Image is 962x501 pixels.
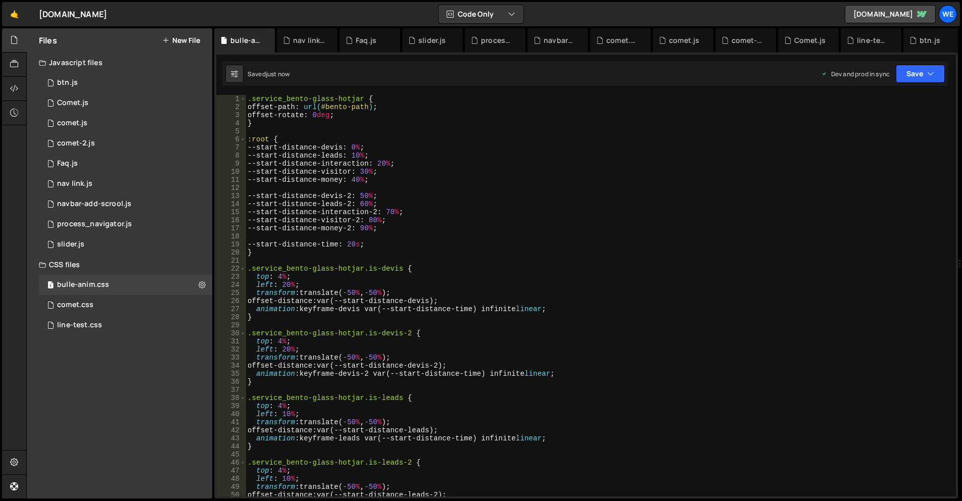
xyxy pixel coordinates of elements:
div: 25 [216,289,246,297]
div: 36 [216,378,246,386]
div: process_navigator.js [57,220,132,229]
div: 45 [216,450,246,459]
div: btn.js [920,35,940,45]
div: 27 [216,305,246,313]
div: 22 [216,265,246,273]
div: 32 [216,345,246,354]
div: comet.js [57,119,87,128]
div: 33 [216,354,246,362]
div: 29 [216,321,246,329]
div: 9 [216,160,246,168]
div: 16 [216,216,246,224]
div: Faq.js [356,35,376,45]
div: 39 [216,402,246,410]
div: 47 [216,467,246,475]
div: 30 [216,329,246,337]
div: 23 [216,273,246,281]
div: [DOMAIN_NAME] [39,8,107,20]
div: 43 [216,434,246,442]
div: 17167/47828.css [39,275,212,295]
div: 17167/47403.css [39,315,212,335]
div: nav link.js [57,179,92,188]
div: 11 [216,176,246,184]
div: 19 [216,240,246,248]
div: 50 [216,491,246,499]
div: 40 [216,410,246,418]
div: Comet.js [57,98,88,108]
div: 17167/47408.css [39,295,212,315]
div: 2 [216,103,246,111]
h2: Files [39,35,57,46]
div: navbar-add-scrool.js [57,199,131,209]
div: 14 [216,200,246,208]
div: Comet.js [794,35,826,45]
button: Save [896,65,945,83]
div: 18 [216,232,246,240]
div: navbar-add-scrool.js [544,35,576,45]
div: process_navigator.js [481,35,513,45]
div: 17167/47401.js [39,73,212,93]
div: nav link.js [293,35,325,45]
div: 8 [216,152,246,160]
div: Saved [248,70,290,78]
div: comet-2.js [57,139,95,148]
div: 17167/47404.js [39,93,212,113]
div: 17167/47512.js [39,174,212,194]
span: 1 [47,282,54,290]
div: 17167/47466.js [39,214,212,234]
div: line-test.css [57,321,102,330]
div: line-test.css [857,35,889,45]
div: 44 [216,442,246,450]
div: comet.js [669,35,699,45]
div: 37 [216,386,246,394]
div: 21 [216,257,246,265]
div: 17167/47522.js [39,234,212,255]
div: 26 [216,297,246,305]
div: 7 [216,143,246,152]
div: comet-2.js [732,35,764,45]
div: comet.css [57,300,93,310]
div: 4 [216,119,246,127]
div: Faq.js [57,159,78,168]
div: slider.js [57,240,84,249]
div: 3 [216,111,246,119]
a: 🤙 [2,2,27,26]
div: bulle-anim.css [230,35,263,45]
div: comet.css [606,35,639,45]
div: 12 [216,184,246,192]
a: We [939,5,957,23]
div: 48 [216,475,246,483]
div: 6 [216,135,246,143]
div: 17167/47405.js [39,133,212,154]
div: 10 [216,168,246,176]
div: 28 [216,313,246,321]
div: slider.js [418,35,446,45]
div: 5 [216,127,246,135]
div: 38 [216,394,246,402]
div: 34 [216,362,246,370]
button: Code Only [439,5,523,23]
div: btn.js [57,78,78,87]
div: 31 [216,337,246,345]
div: 17167/47443.js [39,194,212,214]
div: 49 [216,483,246,491]
div: Javascript files [27,53,212,73]
div: 20 [216,248,246,257]
div: 17167/47407.js [39,113,212,133]
div: 1 [216,95,246,103]
div: 15 [216,208,246,216]
div: 17 [216,224,246,232]
div: bulle-anim.css [57,280,109,289]
div: 17167/47672.js [39,154,212,174]
div: Dev and prod in sync [821,70,890,78]
div: 35 [216,370,246,378]
a: [DOMAIN_NAME] [845,5,936,23]
button: New File [162,36,200,44]
div: 13 [216,192,246,200]
div: 41 [216,418,246,426]
div: just now [266,70,290,78]
div: 46 [216,459,246,467]
div: 24 [216,281,246,289]
div: CSS files [27,255,212,275]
